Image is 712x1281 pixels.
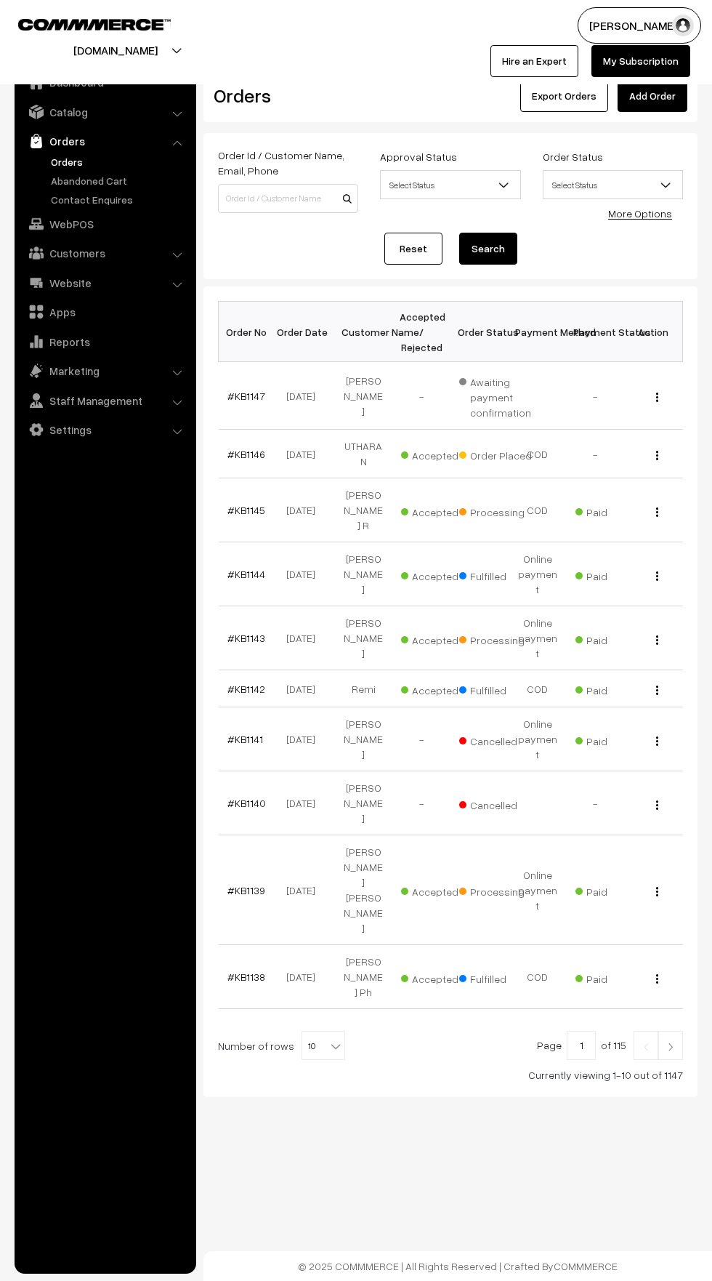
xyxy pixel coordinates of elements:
[227,884,265,896] a: #KB1139
[334,542,392,606] td: [PERSON_NAME]
[218,1038,294,1053] span: Number of rows
[18,329,191,355] a: Reports
[639,1043,652,1051] img: Left
[227,733,263,745] a: #KB1141
[47,154,191,169] a: Orders
[450,302,509,362] th: Order Status
[384,233,442,265] a: Reset
[227,568,265,580] a: #KB1144
[218,1067,683,1083] div: Currently viewing 1-10 out of 1147
[618,80,687,112] a: Add Order
[656,571,658,581] img: Menu
[214,84,357,107] h2: Orders
[608,207,672,220] a: More Options
[392,771,450,835] td: -
[575,968,648,987] span: Paid
[18,299,191,325] a: Apps
[459,880,532,899] span: Processing
[459,629,532,648] span: Processing
[18,128,191,154] a: Orders
[401,444,474,463] span: Accepted
[664,1043,677,1051] img: Right
[334,302,392,362] th: Customer Name
[334,430,392,478] td: UTHARA N
[509,945,567,1009] td: COD
[543,172,682,198] span: Select Status
[18,19,171,30] img: COMMMERCE
[578,7,701,44] button: [PERSON_NAME]…
[459,679,532,698] span: Fulfilled
[575,679,648,698] span: Paid
[575,565,648,584] span: Paid
[276,542,334,606] td: [DATE]
[227,971,265,983] a: #KB1138
[575,501,648,520] span: Paid
[227,797,266,809] a: #KB1140
[401,679,474,698] span: Accepted
[276,478,334,542] td: [DATE]
[392,302,450,362] th: Accepted / Rejected
[276,606,334,670] td: [DATE]
[567,430,625,478] td: -
[227,504,265,516] a: #KB1145
[575,880,648,899] span: Paid
[459,565,532,584] span: Fulfilled
[227,632,265,644] a: #KB1143
[276,430,334,478] td: [DATE]
[334,362,392,430] td: [PERSON_NAME]
[334,945,392,1009] td: [PERSON_NAME] Ph
[18,358,191,384] a: Marketing
[459,371,532,420] span: Awaiting payment confirmation
[656,974,658,984] img: Menu
[18,99,191,125] a: Catalog
[276,302,334,362] th: Order Date
[380,149,457,164] label: Approval Status
[334,835,392,945] td: [PERSON_NAME] [PERSON_NAME]
[490,45,578,77] a: Hire an Expert
[18,270,191,296] a: Website
[672,15,694,36] img: user
[381,172,519,198] span: Select Status
[656,800,658,810] img: Menu
[276,670,334,707] td: [DATE]
[543,149,603,164] label: Order Status
[392,362,450,430] td: -
[459,501,532,520] span: Processing
[554,1260,618,1272] a: COMMMERCE
[227,683,265,695] a: #KB1142
[520,80,608,112] button: Export Orders
[276,771,334,835] td: [DATE]
[18,417,191,443] a: Settings
[23,32,209,68] button: [DOMAIN_NAME]
[656,451,658,460] img: Menu
[567,302,625,362] th: Payment Status
[203,1251,712,1281] footer: © 2025 COMMMERCE | All Rights Reserved | Crafted By
[575,629,648,648] span: Paid
[392,707,450,771] td: -
[567,771,625,835] td: -
[227,448,265,460] a: #KB1146
[276,835,334,945] td: [DATE]
[601,1039,626,1051] span: of 115
[509,835,567,945] td: Online payment
[18,15,145,32] a: COMMMERCE
[567,362,625,430] td: -
[509,430,567,478] td: COD
[459,968,532,987] span: Fulfilled
[401,565,474,584] span: Accepted
[18,211,191,237] a: WebPOS
[509,302,567,362] th: Payment Method
[18,387,191,414] a: Staff Management
[656,736,658,746] img: Menu
[509,670,567,707] td: COD
[656,507,658,517] img: Menu
[219,302,277,362] th: Order No
[537,1039,562,1051] span: Page
[276,945,334,1009] td: [DATE]
[302,1032,344,1061] span: 10
[302,1031,345,1060] span: 10
[459,233,517,265] button: Search
[509,707,567,771] td: Online payment
[47,192,191,207] a: Contact Enquires
[276,362,334,430] td: [DATE]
